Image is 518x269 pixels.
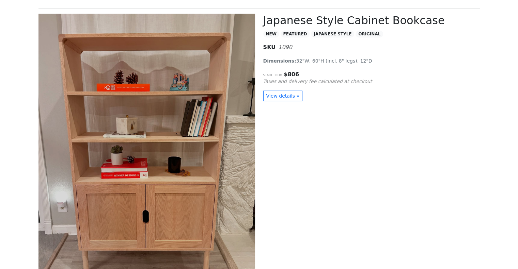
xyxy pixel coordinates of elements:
span: JAPANESE STYLE [311,31,354,37]
small: Start from [263,73,283,77]
span: ORIGINAL [356,31,383,37]
h2: Japanese Style Cabinet Bookcase [263,14,480,27]
span: $ 806 [284,71,299,78]
span: NEW [263,31,279,37]
a: w/ a bottom cabinet. [38,146,255,152]
small: Taxes and delivery fee calculated at checkout [263,79,372,84]
strong: SKU [263,44,276,50]
i: 1090 [278,44,292,50]
a: View details » [263,91,302,101]
strong: Dimensions: [263,58,296,64]
span: FEATURED [281,31,310,37]
small: 32"W, 60"H (incl. 8" legs), 12"D [263,58,372,64]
